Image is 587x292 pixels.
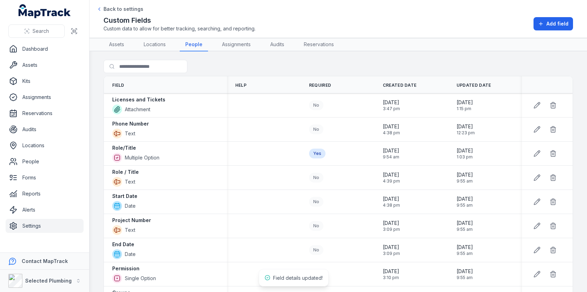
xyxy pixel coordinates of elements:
[383,154,399,160] span: 9:54 am
[457,123,475,130] span: [DATE]
[383,83,417,88] span: Created Date
[383,99,400,106] span: [DATE]
[103,6,143,13] span: Back to settings
[125,130,135,137] span: Text
[457,275,473,280] span: 9:55 am
[457,227,473,232] span: 9:55 am
[6,74,84,88] a: Kits
[383,123,400,130] span: [DATE]
[112,241,134,248] strong: End Date
[457,123,475,136] time: 24/07/2025, 12:23:08 pm
[534,17,573,30] button: Add field
[457,268,473,280] time: 04/08/2025, 9:55:06 am
[22,258,68,264] strong: Contact MapTrack
[383,275,399,280] span: 3:10 pm
[19,4,71,18] a: MapTrack
[6,219,84,233] a: Settings
[6,42,84,56] a: Dashboard
[457,195,473,202] span: [DATE]
[112,144,136,151] strong: Role/Title
[112,120,149,127] strong: Phone Number
[457,268,473,275] span: [DATE]
[383,123,400,136] time: 07/01/2025, 4:38:45 pm
[216,38,256,51] a: Assignments
[6,138,84,152] a: Locations
[33,28,49,35] span: Search
[457,130,475,136] span: 12:23 pm
[383,202,400,208] span: 4:38 pm
[96,6,143,13] a: Back to settings
[457,154,473,160] span: 1:03 pm
[6,58,84,72] a: Assets
[457,251,473,256] span: 9:55 am
[125,251,136,258] span: Date
[112,193,137,200] strong: Start Date
[457,99,473,112] time: 18/08/2025, 1:15:39 pm
[309,173,323,183] div: No
[125,227,135,234] span: Text
[6,122,84,136] a: Audits
[309,197,323,207] div: No
[383,220,400,227] span: [DATE]
[383,268,399,280] time: 14/01/2025, 3:10:13 pm
[457,195,473,208] time: 04/08/2025, 9:55:06 am
[383,178,400,184] span: 4:39 pm
[457,178,473,184] span: 9:55 am
[546,20,568,27] span: Add field
[180,38,208,51] a: People
[457,106,473,112] span: 1:15 pm
[103,38,130,51] a: Assets
[309,124,323,134] div: No
[6,187,84,201] a: Reports
[112,169,139,176] strong: Role / Title
[383,244,400,251] span: [DATE]
[6,155,84,169] a: People
[103,25,256,32] span: Custom data to allow for better tracking, searching, and reporting.
[125,275,156,282] span: Single Option
[457,83,491,88] span: Updated Date
[112,96,165,103] strong: Licenses and Tickets
[383,251,400,256] span: 3:09 pm
[383,99,400,112] time: 15/01/2025, 3:47:04 pm
[6,171,84,185] a: Forms
[265,38,290,51] a: Audits
[309,149,325,158] div: Yes
[309,245,323,255] div: No
[383,220,400,232] time: 14/01/2025, 3:09:20 pm
[383,195,400,208] time: 07/01/2025, 4:38:52 pm
[457,171,473,178] span: [DATE]
[112,83,124,88] span: Field
[457,244,473,251] span: [DATE]
[6,90,84,104] a: Assignments
[457,171,473,184] time: 04/08/2025, 9:55:06 am
[383,147,399,154] span: [DATE]
[6,106,84,120] a: Reservations
[125,106,150,113] span: Attachment
[383,268,399,275] span: [DATE]
[383,244,400,256] time: 14/01/2025, 3:09:33 pm
[273,275,323,281] span: Field details updated!
[8,24,65,38] button: Search
[457,147,473,160] time: 11/08/2025, 1:03:15 pm
[309,221,323,231] div: No
[383,147,399,160] time: 04/08/2025, 9:54:47 am
[25,278,72,284] strong: Selected Plumbing
[309,100,323,110] div: No
[138,38,171,51] a: Locations
[383,195,400,202] span: [DATE]
[457,220,473,232] time: 04/08/2025, 9:55:06 am
[298,38,339,51] a: Reservations
[235,83,246,88] span: Help
[103,15,256,25] h2: Custom Fields
[383,227,400,232] span: 3:09 pm
[112,217,151,224] strong: Project Number
[383,106,400,112] span: 3:47 pm
[383,171,400,184] time: 07/01/2025, 4:39:33 pm
[457,244,473,256] time: 04/08/2025, 9:55:06 am
[457,99,473,106] span: [DATE]
[383,171,400,178] span: [DATE]
[383,130,400,136] span: 4:38 pm
[125,202,136,209] span: Date
[125,178,135,185] span: Text
[309,83,331,88] span: Required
